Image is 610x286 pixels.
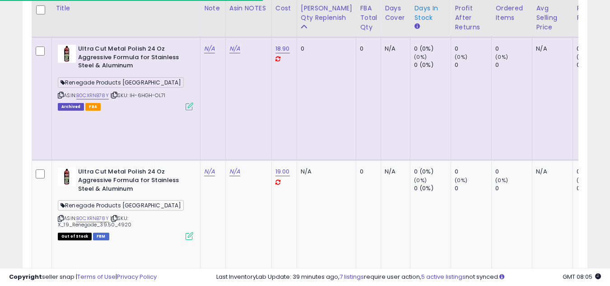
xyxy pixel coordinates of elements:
span: All listings that are currently out of stock and unavailable for purchase on Amazon [58,233,92,240]
a: N/A [229,44,240,53]
a: N/A [204,44,215,53]
a: N/A [204,167,215,176]
a: 19.00 [275,167,290,176]
div: Asin NOTES [229,4,268,13]
div: Days In Stock [414,4,447,23]
div: N/A [536,168,566,176]
div: N/A [301,168,349,176]
div: 0 [495,61,532,69]
div: ASIN: [58,45,193,109]
div: 0 [455,45,491,53]
div: 0 [455,168,491,176]
span: FBA [85,103,101,111]
div: seller snap | | [9,273,157,281]
a: 7 listings [340,272,364,281]
div: Note [204,4,222,13]
span: Listings that have been deleted from Seller Central [58,103,84,111]
div: 0 [495,168,532,176]
div: 0 [360,45,374,53]
span: Renegade Products [GEOGRAPHIC_DATA] [58,77,184,88]
span: 2025-08-12 08:05 GMT [563,272,601,281]
a: B0CXRNB78Y [76,215,109,222]
div: Days Cover [385,4,406,23]
span: FBM [93,233,109,240]
div: ASIN: [58,168,193,239]
div: 0 [360,168,374,176]
a: B0CXRNB78Y [76,92,109,99]
div: 0 [495,45,532,53]
div: Cost [275,4,293,13]
div: Last InventoryLab Update: 39 minutes ago, require user action, not synced. [216,273,601,281]
div: 0 (0%) [414,168,451,176]
div: N/A [536,45,566,53]
small: Days In Stock. [414,23,419,31]
div: 0 [455,61,491,69]
small: (0%) [495,53,508,61]
div: Ordered Items [495,4,528,23]
a: 18.90 [275,44,290,53]
img: 41dnB7Hyw7L._SL40_.jpg [58,45,76,63]
div: 0 (0%) [414,45,451,53]
a: 5 active listings [421,272,466,281]
div: 0 (0%) [414,184,451,192]
div: Profit After Returns [455,4,488,32]
small: (0%) [414,177,427,184]
div: Return Rate [577,4,610,23]
b: Ultra Cut Metal Polish 24 Oz Aggressive Formula for Stainless Steel & Aluminum [78,168,188,195]
span: | SKU: IH-6HGH-OL71 [110,92,165,99]
div: N/A [385,45,403,53]
small: (0%) [455,53,467,61]
a: N/A [229,167,240,176]
a: Terms of Use [77,272,116,281]
span: Renegade Products [GEOGRAPHIC_DATA] [58,200,184,211]
div: 0 [455,184,491,192]
div: 0 (0%) [414,61,451,69]
div: FBA Total Qty [360,4,377,32]
div: Title [56,4,196,13]
img: 41dnB7Hyw7L._SL40_.jpg [58,168,76,186]
strong: Copyright [9,272,42,281]
div: N/A [385,168,403,176]
span: | SKU: X_19_Renegade_39.50_4920 [58,215,131,228]
small: (0%) [455,177,467,184]
div: 0 [495,184,532,192]
small: (0%) [414,53,427,61]
small: (0%) [495,177,508,184]
b: Ultra Cut Metal Polish 24 Oz Aggressive Formula for Stainless Steel & Aluminum [78,45,188,72]
div: 0 [301,45,349,53]
a: Privacy Policy [117,272,157,281]
div: [PERSON_NAME] Qty Replenish [301,4,353,23]
small: (0%) [577,53,589,61]
div: Avg Selling Price [536,4,569,32]
small: (0%) [577,177,589,184]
